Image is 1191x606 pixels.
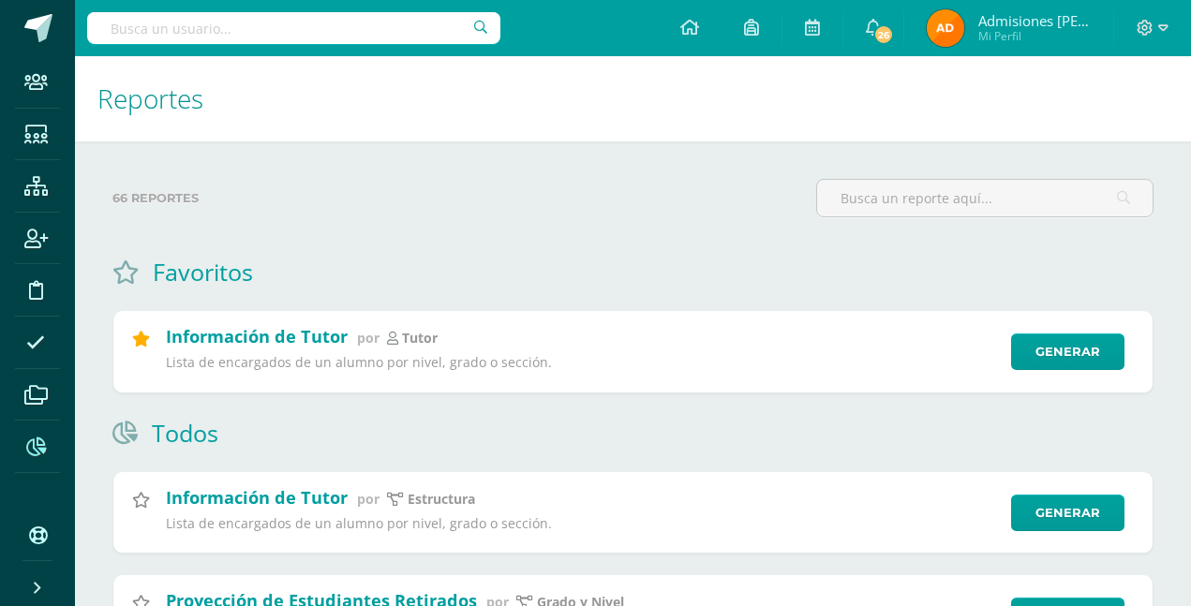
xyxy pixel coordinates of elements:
p: estructura [408,491,475,508]
span: Reportes [97,81,203,116]
span: Admisiones [PERSON_NAME] [978,11,1091,30]
h1: Favoritos [153,256,253,288]
p: Tutor [402,330,438,347]
a: Generar [1011,495,1124,531]
p: Lista de encargados de un alumno por nivel, grado o sección. [166,354,999,371]
label: 66 reportes [112,179,801,217]
h2: Información de Tutor [166,486,348,509]
a: Generar [1011,333,1124,370]
h1: Todos [152,417,218,449]
span: por [357,490,380,508]
span: Mi Perfil [978,28,1091,44]
p: Lista de encargados de un alumno por nivel, grado o sección. [166,515,999,532]
span: por [357,329,380,347]
input: Busca un usuario... [87,12,500,44]
input: Busca un reporte aquí... [817,180,1153,216]
span: 26 [873,24,894,45]
img: f63c80f38a2e4441a4df4415fc5d1d0a.png [927,9,964,47]
h2: Información de Tutor [166,325,348,347]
